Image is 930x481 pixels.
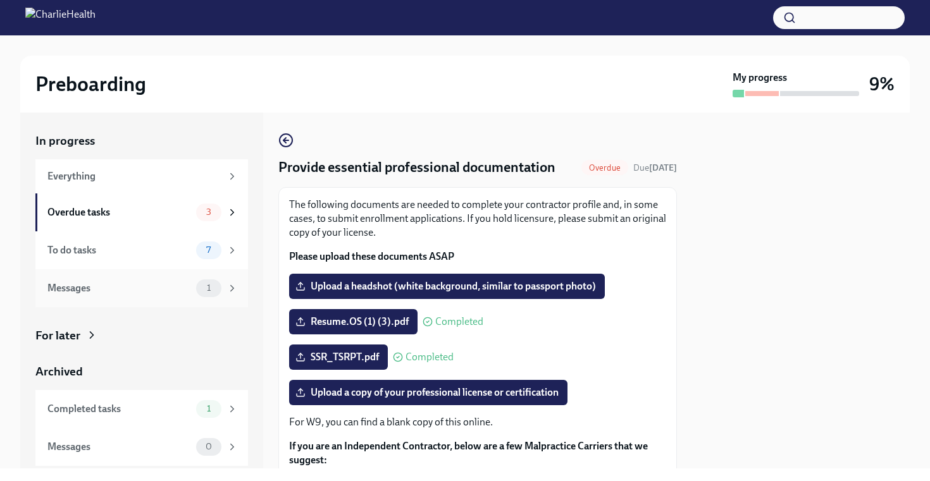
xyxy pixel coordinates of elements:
div: To do tasks [47,243,191,257]
span: September 3rd, 2025 09:00 [633,162,677,174]
div: Messages [47,281,191,295]
label: Upload a headshot (white background, similar to passport photo) [289,274,605,299]
p: The following documents are needed to complete your contractor profile and, in some cases, to sub... [289,198,666,240]
span: Overdue [581,163,628,173]
img: CharlieHealth [25,8,96,28]
span: SSR_TSRPT.pdf [298,351,379,363]
a: Messages0 [35,428,248,466]
a: Completed tasks1 [35,390,248,428]
p: For W9, you can find a blank copy of this online. [289,415,666,429]
span: 3 [199,207,219,217]
span: Resume.OS (1) (3).pdf [298,315,409,328]
h2: Preboarding [35,71,146,97]
span: 1 [199,404,218,413]
div: For later [35,327,80,344]
label: SSR_TSRPT.pdf [289,344,388,370]
strong: If you are an Independent Contractor, below are a few Malpractice Carriers that we suggest: [289,440,648,466]
h3: 9% [869,73,895,95]
a: Messages1 [35,269,248,307]
div: Completed tasks [47,402,191,416]
a: To do tasks7 [35,231,248,269]
span: 7 [199,245,218,255]
span: 0 [198,442,220,451]
span: Due [633,162,677,173]
span: Upload a copy of your professional license or certification [298,386,559,399]
label: Upload a copy of your professional license or certification [289,380,567,405]
label: Resume.OS (1) (3).pdf [289,309,418,334]
strong: [DATE] [649,162,677,173]
a: For later [35,327,248,344]
strong: My progress [733,71,787,85]
div: Everything [47,169,221,183]
div: Messages [47,440,191,454]
span: 1 [199,283,218,293]
a: Everything [35,159,248,193]
span: Completed [406,352,454,362]
a: Archived [35,363,248,380]
div: Overdue tasks [47,205,191,219]
a: Overdue tasks3 [35,193,248,231]
a: In progress [35,133,248,149]
span: Completed [435,317,483,327]
h4: Provide essential professional documentation [278,158,555,177]
strong: Please upload these documents ASAP [289,250,454,262]
span: Upload a headshot (white background, similar to passport photo) [298,280,596,293]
